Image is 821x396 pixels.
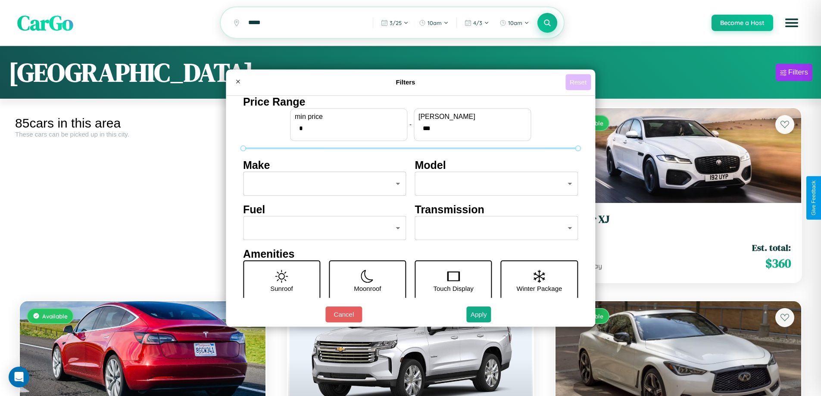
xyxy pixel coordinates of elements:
span: Available [42,312,68,320]
button: Filters [776,64,812,81]
button: 3/25 [377,16,413,30]
div: Open Intercom Messenger [9,367,29,387]
span: $ 360 [765,255,791,272]
div: Filters [788,68,808,77]
span: 10am [428,19,442,26]
label: [PERSON_NAME] [418,113,526,121]
label: min price [295,113,403,121]
button: 4/3 [460,16,493,30]
span: 10am [508,19,522,26]
span: Est. total: [752,241,791,254]
p: Touch Display [433,283,473,294]
h4: Make [243,159,406,171]
span: 3 / 25 [390,19,402,26]
button: Apply [466,306,491,322]
div: Give Feedback [811,181,817,215]
button: 10am [415,16,453,30]
button: Reset [565,74,591,90]
h4: Transmission [415,203,578,216]
button: Open menu [780,11,804,35]
button: 10am [495,16,534,30]
p: Winter Package [517,283,562,294]
a: Jaguar XJ2016 [566,213,791,234]
button: Cancel [325,306,362,322]
h3: Jaguar XJ [566,213,791,226]
button: Become a Host [712,15,773,31]
div: These cars can be picked up in this city. [15,131,270,138]
p: Moonroof [354,283,381,294]
span: CarGo [17,9,73,37]
h4: Filters [246,78,565,86]
p: - [409,118,412,130]
p: Sunroof [270,283,293,294]
span: 4 / 3 [473,19,482,26]
h4: Amenities [243,248,578,260]
h4: Fuel [243,203,406,216]
h4: Model [415,159,578,171]
div: 85 cars in this area [15,116,270,131]
h1: [GEOGRAPHIC_DATA] [9,55,253,90]
h4: Price Range [243,96,578,108]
